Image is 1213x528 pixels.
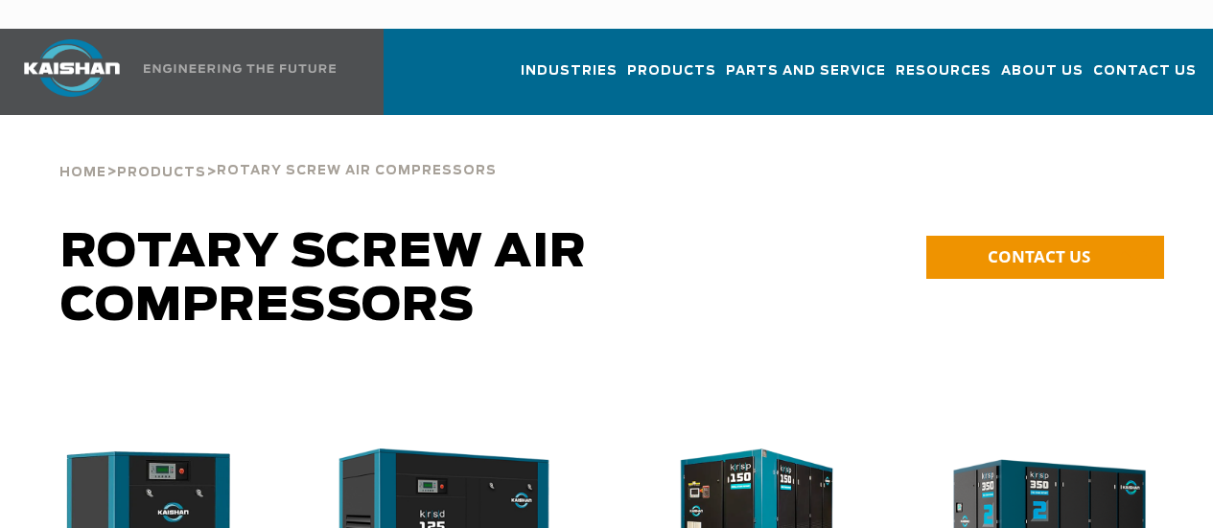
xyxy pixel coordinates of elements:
[988,245,1090,267] span: CONTACT US
[59,115,497,188] div: > >
[726,46,886,111] a: Parts and Service
[896,60,991,82] span: Resources
[117,167,206,179] span: Products
[627,60,716,82] span: Products
[1001,46,1084,111] a: About Us
[144,64,336,73] img: Engineering the future
[1001,60,1084,82] span: About Us
[117,163,206,180] a: Products
[1093,60,1197,82] span: Contact Us
[217,165,497,177] span: Rotary Screw Air Compressors
[60,230,587,330] span: Rotary Screw Air Compressors
[627,46,716,111] a: Products
[1093,46,1197,111] a: Contact Us
[896,46,991,111] a: Resources
[521,46,618,111] a: Industries
[59,167,106,179] span: Home
[926,236,1164,279] a: CONTACT US
[521,60,618,82] span: Industries
[59,163,106,180] a: Home
[726,60,886,82] span: Parts and Service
